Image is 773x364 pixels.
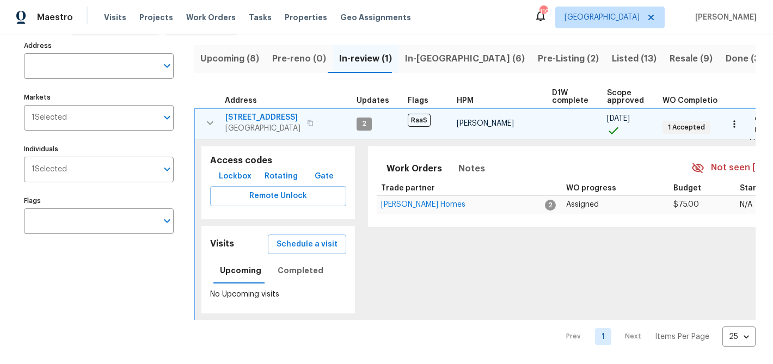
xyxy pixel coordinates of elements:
span: $75.00 [673,201,699,208]
span: RaaS [408,114,431,127]
span: Pre-Listing (2) [538,51,599,66]
button: Open [159,58,175,73]
span: 2 [545,200,556,211]
span: Updates [357,97,389,104]
button: Lockbox [214,166,256,187]
h5: Visits [210,238,234,250]
span: 1 Selected [32,165,67,174]
span: Lockbox [219,170,251,183]
span: [GEOGRAPHIC_DATA] [565,12,640,23]
a: Goto page 1 [595,328,611,345]
span: Properties [285,12,327,23]
button: Open [159,213,175,229]
span: Upcoming (8) [200,51,259,66]
span: HPM [457,97,474,104]
span: D1W complete [552,89,588,104]
button: Open [159,162,175,177]
span: Listed (13) [612,51,657,66]
span: WO progress [566,184,616,192]
span: [PERSON_NAME] [691,12,757,23]
span: 2 [358,119,371,128]
div: 25 [722,323,756,351]
span: 1 Accepted [664,123,709,132]
span: Gate [311,170,337,183]
span: Start [740,184,759,192]
span: WO Completion [662,97,722,104]
button: Schedule a visit [268,235,346,255]
label: Markets [24,94,174,101]
span: Completed [278,264,323,277]
span: [PERSON_NAME] [457,120,514,127]
span: Remote Unlock [219,189,338,203]
span: In-[GEOGRAPHIC_DATA] (6) [405,51,525,66]
button: Remote Unlock [210,186,346,206]
span: Visits [104,12,126,23]
span: Resale (9) [670,51,713,66]
span: Budget [673,184,701,192]
span: Address [225,97,257,104]
span: Tasks [249,14,272,21]
span: Pre-reno (0) [272,51,326,66]
span: Scope approved [607,89,644,104]
div: 119 [539,7,547,17]
label: Flags [24,198,174,204]
span: Rotating [265,170,298,183]
span: Notes [458,161,485,176]
p: Items Per Page [655,331,709,342]
label: Individuals [24,146,174,152]
p: Assigned [566,199,665,211]
span: N/A [740,201,752,208]
button: Rotating [260,166,302,187]
span: Geo Assignments [340,12,411,23]
span: 1 Selected [32,113,67,122]
span: Work Orders [186,12,236,23]
span: Work Orders [387,161,442,176]
span: [DATE] [607,115,630,122]
button: Open [159,110,175,125]
span: Schedule a visit [277,238,338,251]
p: No Upcoming visits [210,289,346,300]
span: In-review (1) [339,51,392,66]
label: Address [24,42,174,49]
span: Maestro [37,12,73,23]
span: [GEOGRAPHIC_DATA] [225,123,300,134]
h5: Access codes [210,155,346,166]
span: [STREET_ADDRESS] [225,112,300,123]
a: [PERSON_NAME] Homes [381,201,465,208]
span: Projects [139,12,173,23]
span: Upcoming [220,264,261,277]
nav: Pagination Navigation [556,326,756,347]
button: Gate [306,166,341,187]
span: Trade partner [381,184,435,192]
span: Flags [408,97,428,104]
